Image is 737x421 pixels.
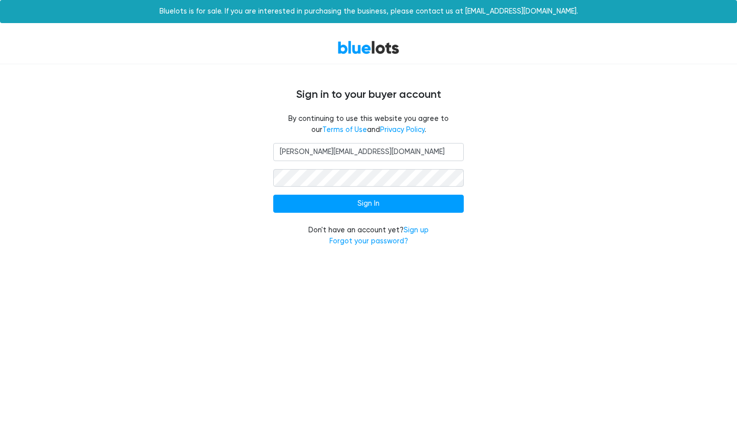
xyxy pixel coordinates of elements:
a: Terms of Use [322,125,367,134]
input: Sign In [273,195,464,213]
input: Email [273,143,464,161]
fieldset: By continuing to use this website you agree to our and . [273,113,464,135]
a: BlueLots [337,40,400,55]
h4: Sign in to your buyer account [68,88,669,101]
a: Forgot your password? [329,237,408,245]
a: Privacy Policy [380,125,425,134]
div: Don't have an account yet? [273,225,464,246]
a: Sign up [404,226,429,234]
